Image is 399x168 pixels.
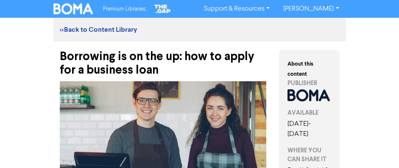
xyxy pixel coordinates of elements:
strong: About this content [287,61,313,77]
div: WHERE YOU CAN SHARE IT [287,146,331,164]
div: Borrowing is on the up: how to apply for a business loan [60,41,267,77]
img: The Gap [153,3,172,14]
a: Support & Resources [197,2,276,16]
img: BOMA Logo [53,3,93,14]
iframe: Chat Widget [357,127,399,168]
a: <<Back to Content Library [60,25,137,34]
div: AVAILABLE [287,108,331,117]
div: [DATE] - [DATE] [287,119,331,139]
a: [PERSON_NAME] [276,2,346,16]
span: Premium Libraries: [103,6,146,12]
